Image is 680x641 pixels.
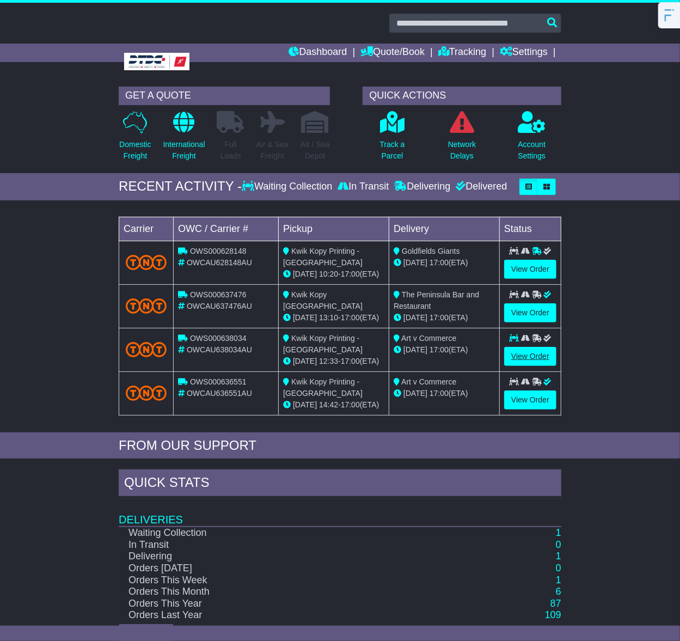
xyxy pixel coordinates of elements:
span: [DATE] [403,313,427,322]
div: (ETA) [394,257,495,268]
p: Track a Parcel [379,139,405,162]
div: (ETA) [394,344,495,356]
span: OWCAU628148AU [187,258,252,267]
span: [DATE] [403,258,427,267]
div: In Transit [335,181,391,193]
span: OWS000637476 [190,290,247,299]
span: 17:00 [341,357,360,365]
p: Air / Sea Depot [301,139,330,162]
span: Kwik Kopy [GEOGRAPHIC_DATA] [283,290,363,310]
span: [DATE] [293,400,317,409]
td: Pickup [279,217,389,241]
a: Tracking [438,44,486,62]
a: 6 [556,586,561,597]
span: 17:00 [430,345,449,354]
td: In Transit [119,539,462,551]
span: Art v Commerce [401,334,456,343]
td: OWC / Carrier # [174,217,279,241]
td: Delivering [119,551,462,563]
td: Carrier [119,217,174,241]
span: Goldfields Giants [402,247,460,255]
div: GET A QUOTE [119,87,330,105]
span: Kwik Kopy Printing - [GEOGRAPHIC_DATA] [283,377,363,398]
a: InternationalFreight [163,111,206,168]
div: - (ETA) [283,268,384,280]
a: 109 [545,609,561,620]
a: View Order [504,390,556,410]
td: Deliveries [119,499,561,527]
img: TNT_Domestic.png [126,386,167,400]
span: Kwik Kopy Printing - [GEOGRAPHIC_DATA] [283,334,363,354]
p: Domestic Freight [119,139,151,162]
span: 17:00 [341,313,360,322]
td: Orders Last Year [119,609,462,621]
a: View Order [504,347,556,366]
a: 1 [556,575,561,585]
div: (ETA) [394,312,495,323]
p: Air & Sea Freight [256,139,289,162]
td: Waiting Collection [119,527,462,539]
span: OWCAU637476AU [187,302,252,310]
span: 17:00 [341,270,360,278]
p: Account Settings [518,139,546,162]
span: 13:10 [319,313,338,322]
span: 17:00 [430,389,449,398]
a: DomesticFreight [119,111,151,168]
div: Waiting Collection [242,181,335,193]
a: 1 [556,527,561,538]
span: OWCAU636551AU [187,389,252,398]
div: Delivering [391,181,453,193]
span: 12:33 [319,357,338,365]
img: TNT_Domestic.png [126,298,167,313]
div: Quick Stats [119,469,561,499]
p: Network Delays [448,139,476,162]
span: OWS000628148 [190,247,247,255]
a: View Order [504,260,556,279]
div: - (ETA) [283,356,384,367]
div: - (ETA) [283,312,384,323]
span: 17:00 [430,258,449,267]
div: (ETA) [394,388,495,399]
span: OWCAU638034AU [187,345,252,354]
span: 10:20 [319,270,338,278]
a: Quote/Book [360,44,425,62]
a: 1 [556,551,561,561]
div: FROM OUR SUPPORT [119,438,561,454]
td: Orders This Month [119,586,462,598]
span: 14:42 [319,400,338,409]
span: The Peninsula Bar and Restaurant [394,290,479,310]
span: [DATE] [403,389,427,398]
a: AccountSettings [517,111,546,168]
a: 87 [550,598,561,609]
span: 17:00 [430,313,449,322]
span: [DATE] [293,270,317,278]
td: Orders This Week [119,575,462,587]
span: Art v Commerce [401,377,456,386]
div: RECENT ACTIVITY - [119,179,242,194]
span: OWS000638034 [190,334,247,343]
a: 0 [556,563,561,573]
a: View Order [504,303,556,322]
a: 0 [556,539,561,550]
p: International Freight [163,139,205,162]
span: 17:00 [341,400,360,409]
div: Delivered [453,181,507,193]
a: Settings [500,44,548,62]
a: NetworkDelays [448,111,476,168]
img: TNT_Domestic.png [126,255,167,270]
span: OWS000636551 [190,377,247,386]
img: TNT_Domestic.png [126,342,167,357]
span: [DATE] [293,313,317,322]
td: Status [500,217,561,241]
div: QUICK ACTIONS [363,87,561,105]
a: Track aParcel [379,111,405,168]
span: [DATE] [403,345,427,354]
a: Dashboard [289,44,347,62]
td: Orders [DATE] [119,563,462,575]
td: Delivery [389,217,500,241]
div: - (ETA) [283,399,384,411]
p: Full Loads [217,139,244,162]
td: Orders This Year [119,598,462,610]
span: Kwik Kopy Printing - [GEOGRAPHIC_DATA] [283,247,363,267]
span: [DATE] [293,357,317,365]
